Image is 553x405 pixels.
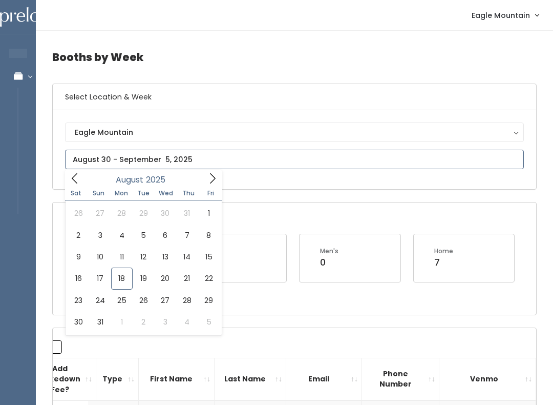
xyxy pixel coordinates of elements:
th: First Name: activate to sort column ascending [139,358,215,400]
span: August 8, 2025 [198,225,219,246]
span: July 28, 2025 [111,202,133,224]
span: August 3, 2025 [89,225,111,246]
span: August 30, 2025 [68,311,89,333]
span: August 15, 2025 [198,246,219,268]
div: 7 [434,256,453,269]
div: Men's [320,247,338,256]
span: September 4, 2025 [176,311,198,333]
div: Eagle Mountain [75,127,514,138]
span: September 1, 2025 [111,311,133,333]
span: August 10, 2025 [89,246,111,268]
span: Thu [177,190,200,196]
input: Year [143,173,174,186]
span: August 18, 2025 [111,268,133,289]
span: Tue [132,190,155,196]
span: August 26, 2025 [133,290,154,311]
span: July 27, 2025 [89,202,111,224]
span: August 11, 2025 [111,246,133,268]
span: Sat [65,190,88,196]
span: July 30, 2025 [155,202,176,224]
div: 0 [320,256,338,269]
span: September 5, 2025 [198,311,219,333]
span: August 12, 2025 [133,246,154,268]
h6: Select Location & Week [53,84,536,110]
span: August [116,176,143,184]
th: Phone Number: activate to sort column ascending [362,358,439,400]
th: Type: activate to sort column ascending [96,358,139,400]
span: September 3, 2025 [155,311,176,333]
span: August 5, 2025 [133,225,154,246]
span: August 17, 2025 [89,268,111,289]
div: Home [434,247,453,256]
span: September 2, 2025 [133,311,154,333]
span: August 28, 2025 [176,290,198,311]
th: Add Takedown Fee?: activate to sort column ascending [34,358,96,400]
span: August 1, 2025 [198,202,219,224]
span: July 29, 2025 [133,202,154,224]
span: August 20, 2025 [155,268,176,289]
span: August 13, 2025 [155,246,176,268]
span: August 19, 2025 [133,268,154,289]
span: August 31, 2025 [89,311,111,333]
span: August 7, 2025 [176,225,198,246]
button: Eagle Mountain [65,123,524,142]
span: Sun [88,190,110,196]
span: Wed [155,190,177,196]
span: Eagle Mountain [472,10,530,21]
span: August 9, 2025 [68,246,89,268]
h4: Booths by Week [52,43,537,71]
span: July 31, 2025 [176,202,198,224]
span: August 6, 2025 [155,225,176,246]
span: July 26, 2025 [68,202,89,224]
th: Venmo: activate to sort column ascending [439,358,536,400]
span: August 25, 2025 [111,290,133,311]
span: August 22, 2025 [198,268,219,289]
span: August 16, 2025 [68,268,89,289]
th: Email: activate to sort column ascending [286,358,362,400]
span: August 23, 2025 [68,290,89,311]
input: August 30 - September 5, 2025 [65,150,524,169]
span: August 14, 2025 [176,246,198,268]
span: August 29, 2025 [198,290,219,311]
span: August 4, 2025 [111,225,133,246]
span: August 2, 2025 [68,225,89,246]
span: August 24, 2025 [89,290,111,311]
th: Last Name: activate to sort column ascending [215,358,286,400]
a: Eagle Mountain [461,4,549,26]
span: August 27, 2025 [155,290,176,311]
span: Fri [200,190,222,196]
span: August 21, 2025 [176,268,198,289]
span: Mon [110,190,133,196]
